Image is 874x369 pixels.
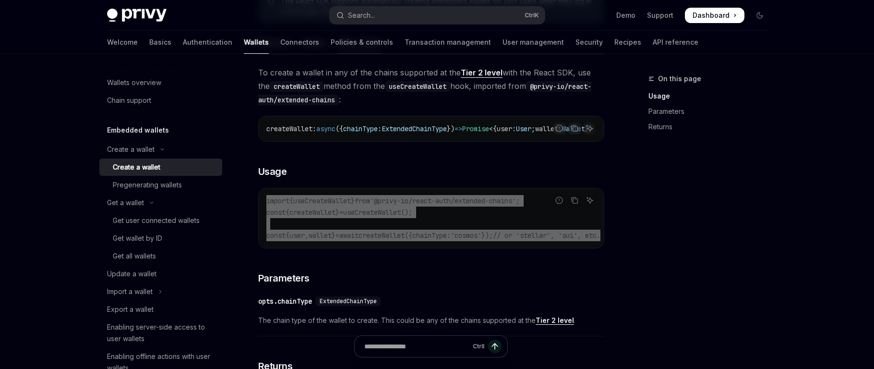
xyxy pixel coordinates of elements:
[266,124,312,133] span: createWallet
[481,231,493,240] span: });
[331,31,393,54] a: Policies & controls
[535,124,558,133] span: wallet
[258,66,604,106] span: To create a wallet in any of the chains supported at the with the React SDK, use the method from ...
[113,250,156,262] div: Get all wallets
[286,208,289,217] span: {
[512,124,516,133] span: :
[401,208,412,217] span: ();
[149,31,171,54] a: Basics
[553,122,565,135] button: Report incorrect code
[685,8,744,23] a: Dashboard
[107,77,161,88] div: Wallets overview
[99,230,222,247] a: Get wallet by ID
[339,208,343,217] span: =
[658,73,701,85] span: On this page
[339,231,359,240] span: await
[447,124,455,133] span: })
[107,144,155,155] div: Create a wallet
[99,265,222,283] a: Update a wallet
[289,197,293,205] span: {
[405,231,412,240] span: ({
[693,11,730,20] span: Dashboard
[293,197,351,205] span: useCreateWallet
[516,197,520,205] span: ;
[258,165,287,178] span: Usage
[258,271,310,285] span: Parameters
[616,11,635,20] a: Demo
[497,124,512,133] span: user
[405,31,491,54] a: Transaction management
[378,124,382,133] span: :
[107,268,156,280] div: Update a wallet
[493,124,497,133] span: {
[647,11,673,20] a: Support
[320,297,377,305] span: ExtendedChainType
[270,81,323,92] code: createWallet
[412,231,451,240] span: chainType:
[330,7,545,24] button: Open search
[99,141,222,158] button: Toggle Create a wallet section
[451,231,481,240] span: 'cosmos'
[335,231,339,240] span: =
[99,176,222,194] a: Pregenerating wallets
[370,197,516,205] span: '@privy-io/react-auth/extended-chains'
[455,124,462,133] span: =>
[568,122,581,135] button: Copy the contents from the code block
[258,296,312,306] div: opts.chainType
[364,336,469,357] input: Ask a question...
[99,283,222,300] button: Toggle Import a wallet section
[107,95,151,106] div: Chain support
[493,231,600,240] span: // or 'stellar', 'sui', etc.
[382,124,447,133] span: ExtendedChainType
[351,197,355,205] span: }
[244,31,269,54] a: Wallets
[488,340,502,353] button: Send message
[489,124,493,133] span: <
[113,161,160,173] div: Create a wallet
[305,231,309,240] span: ,
[99,212,222,229] a: Get user connected wallets
[266,197,289,205] span: import
[99,194,222,211] button: Toggle Get a wallet section
[648,119,775,135] a: Returns
[343,124,378,133] span: chainType
[99,301,222,318] a: Export a wallet
[289,231,305,240] span: user
[107,31,138,54] a: Welcome
[462,124,489,133] span: Promise
[568,194,581,207] button: Copy the contents from the code block
[648,104,775,119] a: Parameters
[648,88,775,104] a: Usage
[309,231,332,240] span: wallet
[286,231,289,240] span: {
[348,10,375,21] div: Search...
[312,124,316,133] span: :
[332,231,335,240] span: }
[107,304,154,315] div: Export a wallet
[316,124,335,133] span: async
[266,208,286,217] span: const
[614,31,641,54] a: Recipes
[584,194,596,207] button: Ask AI
[107,321,216,344] div: Enabling server-side access to user wallets
[575,31,603,54] a: Security
[99,74,222,91] a: Wallets overview
[335,124,343,133] span: ({
[99,92,222,109] a: Chain support
[280,31,319,54] a: Connectors
[258,315,604,326] span: The chain type of the wallet to create. This could be any of the chains supported at the .
[183,31,232,54] a: Authentication
[113,233,162,244] div: Get wallet by ID
[107,197,144,209] div: Get a wallet
[113,215,200,226] div: Get user connected wallets
[99,319,222,347] a: Enabling server-side access to user wallets
[531,124,535,133] span: ;
[113,179,182,191] div: Pregenerating wallets
[107,9,167,22] img: dark logo
[536,316,574,325] a: Tier 2 level
[355,197,370,205] span: from
[385,81,450,92] code: useCreateWallet
[503,31,564,54] a: User management
[752,8,767,23] button: Toggle dark mode
[359,231,405,240] span: createWallet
